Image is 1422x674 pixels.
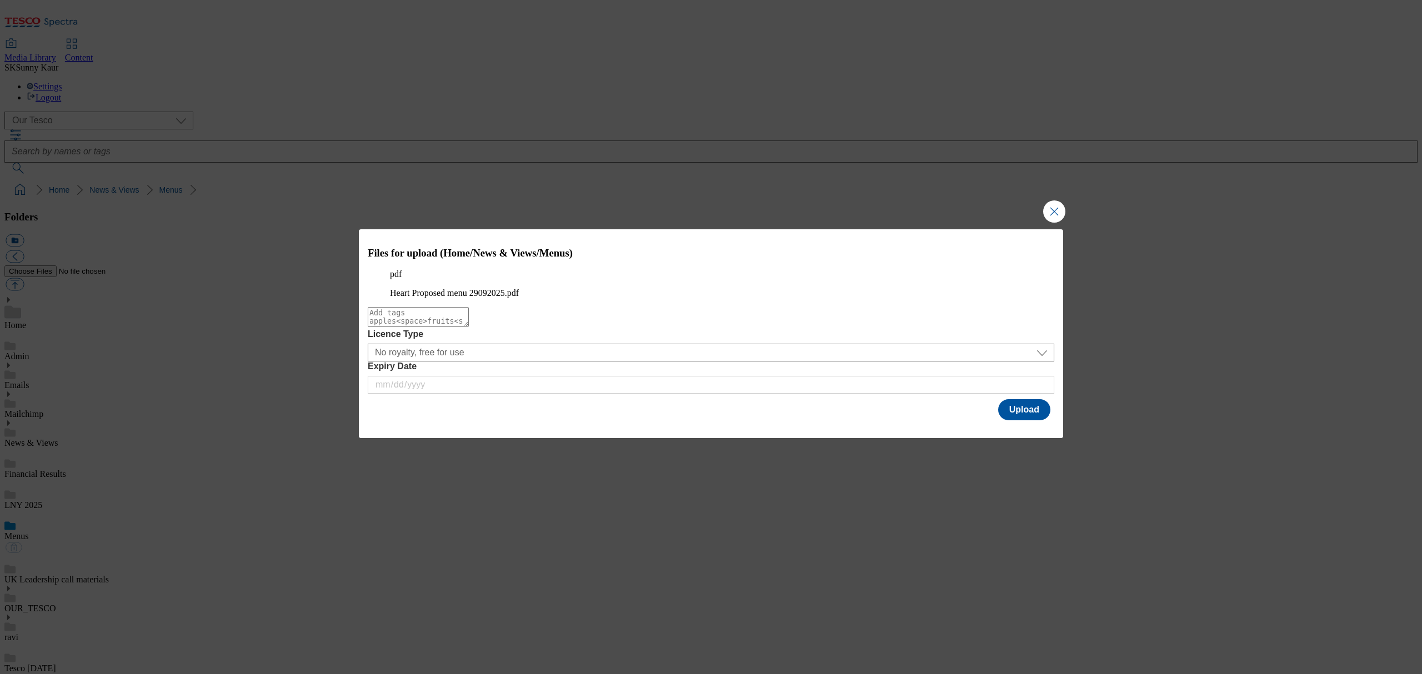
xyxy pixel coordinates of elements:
[390,269,1032,279] p: pdf
[1043,200,1065,223] button: Close Modal
[998,399,1050,420] button: Upload
[359,229,1063,439] div: Modal
[390,288,1032,298] figcaption: Heart Proposed menu 29092025.pdf
[368,247,1054,259] h3: Files for upload (Home/News & Views/Menus)
[368,329,1054,339] label: Licence Type
[368,361,1054,371] label: Expiry Date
